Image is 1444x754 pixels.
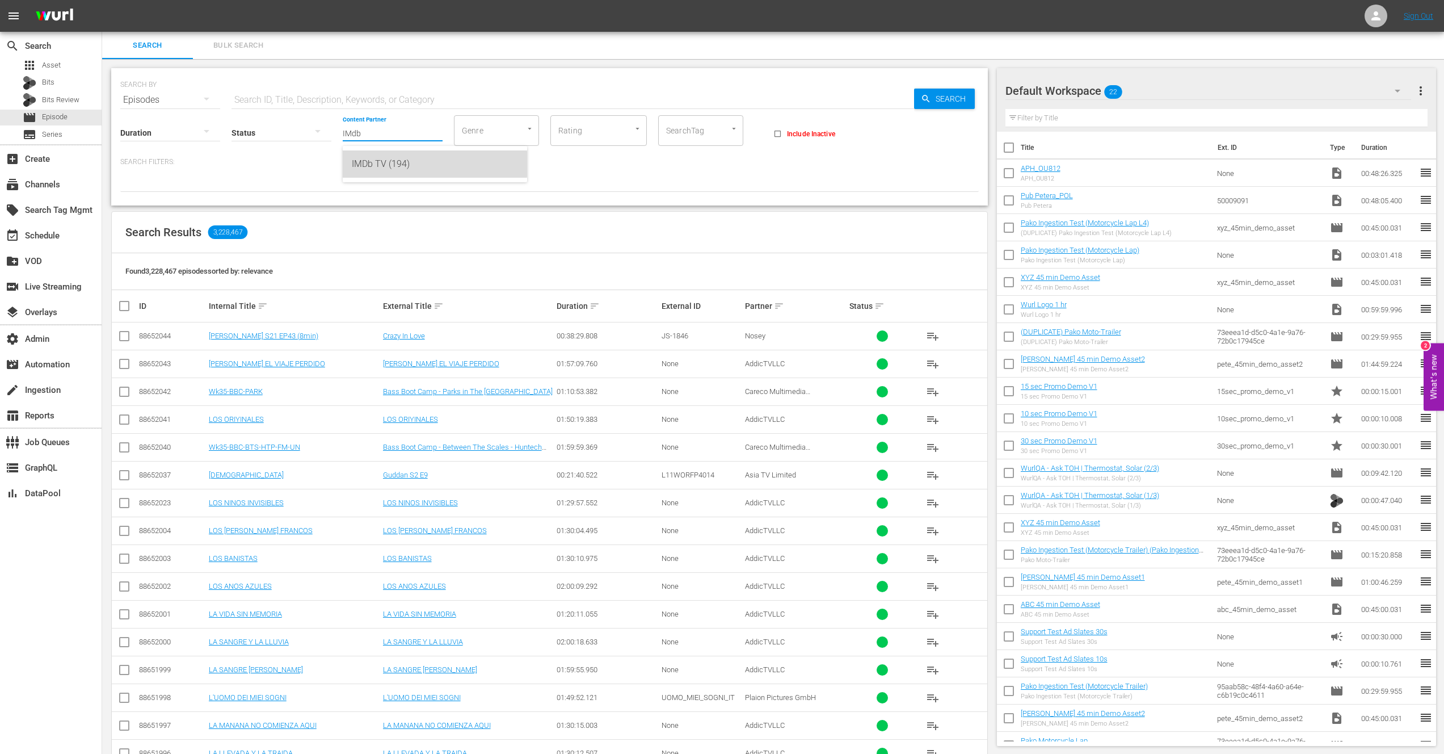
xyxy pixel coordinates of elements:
[1357,487,1419,514] td: 00:00:47.040
[109,39,186,52] span: Search
[1419,166,1433,179] span: reorder
[1357,568,1419,596] td: 01:00:46.259
[557,499,658,507] div: 01:29:57.552
[1021,284,1100,291] div: XYZ 45 min Demo Asset
[1005,75,1411,107] div: Default Workspace
[1419,629,1433,643] span: reorder
[1330,357,1344,371] span: Episode
[1357,323,1419,350] td: 00:29:59.955
[383,638,463,646] a: LA SANGRE Y LA LLUVIA
[209,443,300,451] a: Wk35-BBC-BTS-HTP-FM-UN
[662,582,742,590] div: None
[1021,502,1159,509] div: WurlQA - Ask TOH | Thermostat, Solar (1/3)
[1213,596,1325,623] td: abc_45min_demo_asset
[745,610,785,618] span: AddicTVLLC
[745,638,785,646] span: AddicTVLLC
[1213,677,1325,705] td: 95aab58c-48f4-4a60-a64e-c6b19c0c4611
[1021,366,1145,373] div: [PERSON_NAME] 45 min Demo Asset2
[1021,556,1209,564] div: Pako Moto-Trailer
[745,665,785,674] span: AddicTVLLC
[662,610,742,618] div: None
[926,580,940,593] span: playlist_add
[1330,303,1344,316] span: Video
[433,301,444,311] span: sort
[1213,241,1325,269] td: None
[919,462,946,489] button: playlist_add
[139,359,205,368] div: 88652043
[926,329,940,343] span: playlist_add
[139,638,205,646] div: 88652000
[139,415,205,424] div: 88652041
[209,332,318,340] a: [PERSON_NAME] S21 EP43 (8min)
[919,545,946,572] button: playlist_add
[1330,194,1344,207] span: Video
[662,359,742,368] div: None
[557,332,658,340] div: 00:38:29.808
[557,299,658,313] div: Duration
[1357,432,1419,459] td: 00:00:30.001
[745,332,765,340] span: Nosey
[1213,514,1325,541] td: xyz_45min_demo_asset
[926,663,940,677] span: playlist_add
[557,554,658,563] div: 01:30:10.975
[926,496,940,510] span: playlist_add
[383,610,456,618] a: LA VIDA SIN MEMORIA
[1021,409,1097,418] a: 10 sec Promo Demo V1
[919,517,946,544] button: playlist_add
[787,129,835,139] span: Include Inactive
[1021,638,1108,646] div: Support Test Ad Slates 30s
[139,582,205,590] div: 88652002
[139,526,205,535] div: 88652004
[120,157,979,167] p: Search Filters:
[383,387,553,396] a: Bass Boot Camp - Parks in The [GEOGRAPHIC_DATA]
[120,84,220,116] div: Episodes
[6,280,19,294] span: Live Streaming
[1330,166,1344,180] span: Video
[919,601,946,628] button: playlist_add
[524,123,535,134] button: Open
[1213,378,1325,405] td: 15sec_promo_demo_v1
[1021,518,1100,527] a: XYZ 45 min Demo Asset
[1330,492,1344,508] span: Bits
[926,635,940,649] span: playlist_add
[1419,193,1433,207] span: reorder
[745,443,810,460] span: Careco Multimedia Entertainment
[1021,257,1139,264] div: Pako Ingestion Test (Motorcycle Lap)
[209,665,303,674] a: LA SANGRE [PERSON_NAME]
[919,406,946,433] button: playlist_add
[1021,447,1097,455] div: 30 sec Promo Demo V1
[662,526,742,535] div: None
[1357,596,1419,623] td: 00:45:00.031
[1213,432,1325,459] td: 30sec_promo_demo_v1
[1404,11,1433,20] a: Sign Out
[125,267,273,275] span: Found 3,228,467 episodes sorted by: relevance
[1021,584,1145,591] div: [PERSON_NAME] 45 min Demo Asset1
[208,225,248,239] span: 3,228,467
[914,89,975,109] button: Search
[1330,630,1344,643] span: Ad
[1357,677,1419,705] td: 00:29:59.955
[926,413,940,426] span: playlist_add
[6,152,19,166] span: Create
[774,301,784,311] span: sort
[662,665,742,674] div: None
[919,322,946,350] button: playlist_add
[1021,736,1088,745] a: Pako Motorcycle Lap
[6,409,19,422] span: Reports
[1213,214,1325,241] td: xyz_45min_demo_asset
[926,719,940,732] span: playlist_add
[745,415,785,424] span: AddicTVLLC
[1419,520,1433,534] span: reorder
[557,359,658,368] div: 01:57:09.760
[1021,355,1145,363] a: [PERSON_NAME] 45 min Demo Asset2
[1021,437,1097,445] a: 30 sec Promo Demo V1
[931,89,975,109] span: Search
[383,582,446,590] a: LOS ANOS AZULES
[209,526,313,535] a: LOS [PERSON_NAME] FRANCOS
[1213,623,1325,650] td: None
[1357,541,1419,568] td: 00:15:20.858
[383,526,487,535] a: LOS [PERSON_NAME] FRANCOS
[1021,475,1159,482] div: WurlQA - Ask TOH | Thermostat, Solar (2/3)
[1213,323,1325,350] td: 73eeea1d-d5c0-4a1e-9a76-72b0c17945ce
[209,610,282,618] a: LA VIDA SIN MEMORIA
